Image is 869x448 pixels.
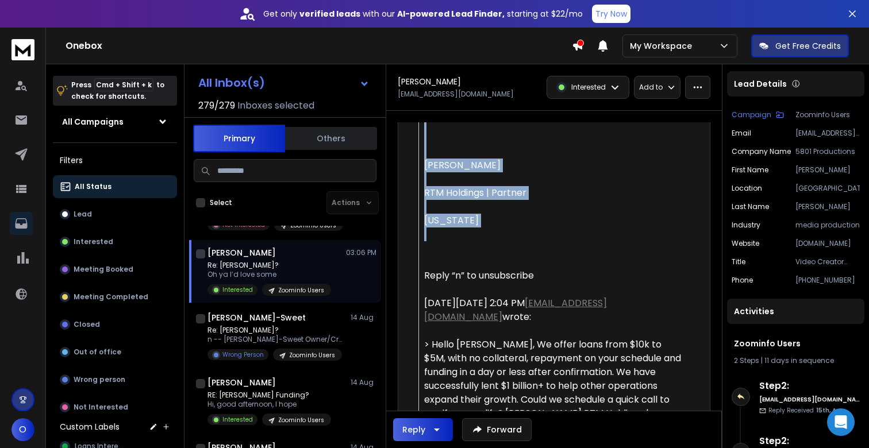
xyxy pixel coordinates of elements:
[732,184,762,193] p: location
[207,247,276,258] h1: [PERSON_NAME]
[62,116,124,128] h1: All Campaigns
[222,350,264,359] p: Wrong Person
[198,77,265,88] h1: All Inbox(s)
[278,416,324,424] p: Zoominfo Users
[60,421,120,432] h3: Custom Labels
[53,313,177,336] button: Closed
[571,83,606,92] p: Interested
[346,248,376,257] p: 03:06 PM
[53,258,177,281] button: Meeting Booked
[768,406,844,415] p: Reply Received
[397,8,505,20] strong: AI-powered Lead Finder,
[207,335,345,344] p: n -- [PERSON_NAME]-Sweet Owner/Creative
[775,40,841,52] p: Get Free Credits
[74,237,113,246] p: Interested
[207,261,331,270] p: Re: [PERSON_NAME]?
[75,182,111,191] p: All Status
[53,230,177,253] button: Interested
[290,221,336,230] p: Zoominfo Users
[764,356,834,365] span: 11 days in sequence
[289,351,335,360] p: Zoominfo Users
[827,408,855,436] div: Open Intercom Messenger
[424,296,607,323] a: [EMAIL_ADDRESS][DOMAIN_NAME]
[751,34,849,57] button: Get Free Credits
[595,8,627,20] p: Try Now
[207,270,331,279] p: Oh ya I’d love some
[74,403,128,412] p: Not Interested
[207,326,345,335] p: Re: [PERSON_NAME]?
[53,203,177,226] button: Lead
[207,400,331,409] p: Hi, good afternoon, I hope
[11,418,34,441] button: O
[53,368,177,391] button: Wrong person
[795,165,860,175] p: [PERSON_NAME]
[759,395,860,404] h6: [EMAIL_ADDRESS][DOMAIN_NAME]
[795,202,860,211] p: [PERSON_NAME]
[351,313,376,322] p: 14 Aug
[732,110,784,119] button: Campaign
[237,99,314,113] h3: Inboxes selected
[732,129,751,138] p: Email
[734,356,759,365] span: 2 Steps
[727,299,864,324] div: Activities
[94,78,153,91] span: Cmd + Shift + k
[816,406,844,415] span: 15th, Aug
[795,221,860,230] p: media production
[53,341,177,364] button: Out of office
[66,39,572,53] h1: Onebox
[207,391,331,400] p: RE: [PERSON_NAME] Funding?
[795,239,860,248] p: [DOMAIN_NAME]
[299,8,360,20] strong: verified leads
[402,424,425,435] div: Reply
[285,126,377,151] button: Others
[393,418,453,441] button: Reply
[732,276,753,285] p: Phone
[74,265,133,274] p: Meeting Booked
[278,286,324,295] p: Zoominfo Users
[189,71,379,94] button: All Inbox(s)
[795,257,860,267] p: Video Creator and Owner
[734,338,858,349] h1: Zoominfo Users
[74,347,121,357] p: Out of office
[732,165,768,175] p: First Name
[732,239,759,248] p: website
[222,415,253,424] p: Interested
[732,221,760,230] p: industry
[795,147,860,156] p: 5801 Productions
[210,198,232,207] label: Select
[263,8,583,20] p: Get only with our starting at $22/mo
[74,210,92,219] p: Lead
[732,110,771,119] p: Campaign
[732,257,745,267] p: title
[398,76,461,87] h1: [PERSON_NAME]
[53,175,177,198] button: All Status
[74,292,148,302] p: Meeting Completed
[53,396,177,419] button: Not Interested
[351,378,376,387] p: 14 Aug
[759,434,860,448] h6: Step 2 :
[207,312,306,323] h1: [PERSON_NAME]-Sweet
[74,320,100,329] p: Closed
[53,110,177,133] button: All Campaigns
[795,276,860,285] p: [PHONE_NUMBER]
[795,110,860,119] p: Zoominfo Users
[639,83,663,92] p: Add to
[222,285,253,294] p: Interested
[732,147,791,156] p: Company Name
[734,78,787,90] p: Lead Details
[462,418,532,441] button: Forward
[759,379,860,393] h6: Step 2 :
[398,90,514,99] p: [EMAIL_ADDRESS][DOMAIN_NAME]
[207,377,276,388] h1: [PERSON_NAME]
[734,356,858,365] div: |
[71,79,164,102] p: Press to check for shortcuts.
[795,184,860,193] p: [GEOGRAPHIC_DATA]
[795,129,860,138] p: [EMAIL_ADDRESS][DOMAIN_NAME]
[732,202,769,211] p: Last Name
[198,99,235,113] span: 279 / 279
[592,5,630,23] button: Try Now
[193,125,285,152] button: Primary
